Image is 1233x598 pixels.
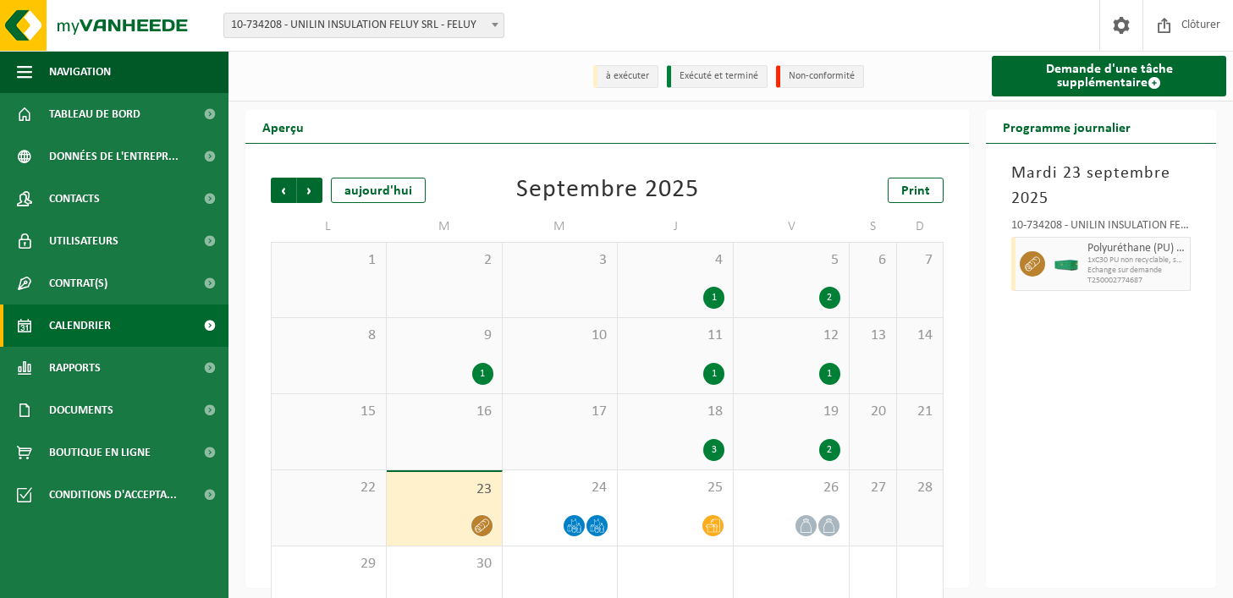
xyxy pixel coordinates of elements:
[280,326,377,345] span: 8
[858,251,888,270] span: 6
[1087,242,1186,255] span: Polyuréthane (PU) non recyclable, souillé
[992,56,1226,96] a: Demande d'une tâche supplémentaire
[742,326,840,345] span: 12
[395,251,493,270] span: 2
[49,431,151,474] span: Boutique en ligne
[49,389,113,431] span: Documents
[280,555,377,573] span: 29
[49,51,111,93] span: Navigation
[511,251,609,270] span: 3
[297,178,322,203] span: Suivant
[703,287,724,309] div: 1
[280,403,377,421] span: 15
[819,363,840,385] div: 1
[223,13,504,38] span: 10-734208 - UNILIN INSULATION FELUY SRL - FELUY
[1011,220,1191,237] div: 10-734208 - UNILIN INSULATION FELUY SRL - FELUY
[703,439,724,461] div: 3
[850,211,897,242] td: S
[593,65,658,88] li: à exécuter
[858,479,888,497] span: 27
[776,65,864,88] li: Non-conformité
[742,403,840,421] span: 19
[626,479,724,497] span: 25
[49,347,101,389] span: Rapports
[819,287,840,309] div: 2
[395,480,493,499] span: 23
[703,363,724,385] div: 1
[395,326,493,345] span: 9
[49,262,107,304] span: Contrat(s)
[626,251,724,270] span: 4
[667,65,768,88] li: Exécuté et terminé
[280,251,377,270] span: 1
[49,304,111,347] span: Calendrier
[387,211,503,242] td: M
[1011,161,1191,211] h3: Mardi 23 septembre 2025
[224,14,504,37] span: 10-734208 - UNILIN INSULATION FELUY SRL - FELUY
[49,474,177,516] span: Conditions d'accepta...
[511,403,609,421] span: 17
[472,363,493,385] div: 1
[905,479,935,497] span: 28
[503,211,619,242] td: M
[1054,258,1079,271] img: HK-XC-30-GN-00
[618,211,734,242] td: J
[897,211,944,242] td: D
[905,251,935,270] span: 7
[986,110,1148,143] h2: Programme journalier
[1087,266,1186,276] span: Echange sur demande
[626,403,724,421] span: 18
[888,178,944,203] a: Print
[271,178,296,203] span: Précédent
[511,326,609,345] span: 10
[901,184,930,198] span: Print
[271,211,387,242] td: L
[516,178,699,203] div: Septembre 2025
[1087,276,1186,286] span: T250002774687
[49,220,118,262] span: Utilisateurs
[742,479,840,497] span: 26
[1087,255,1186,266] span: 1xC30 PU non recyclable, souillé (Briquettes et plaques)
[858,403,888,421] span: 20
[280,479,377,497] span: 22
[245,110,321,143] h2: Aperçu
[858,326,888,345] span: 13
[511,479,609,497] span: 24
[742,251,840,270] span: 5
[49,135,179,178] span: Données de l'entrepr...
[331,178,426,203] div: aujourd'hui
[819,439,840,461] div: 2
[395,403,493,421] span: 16
[905,326,935,345] span: 14
[905,403,935,421] span: 21
[395,555,493,573] span: 30
[49,93,140,135] span: Tableau de bord
[734,211,850,242] td: V
[49,178,100,220] span: Contacts
[626,326,724,345] span: 11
